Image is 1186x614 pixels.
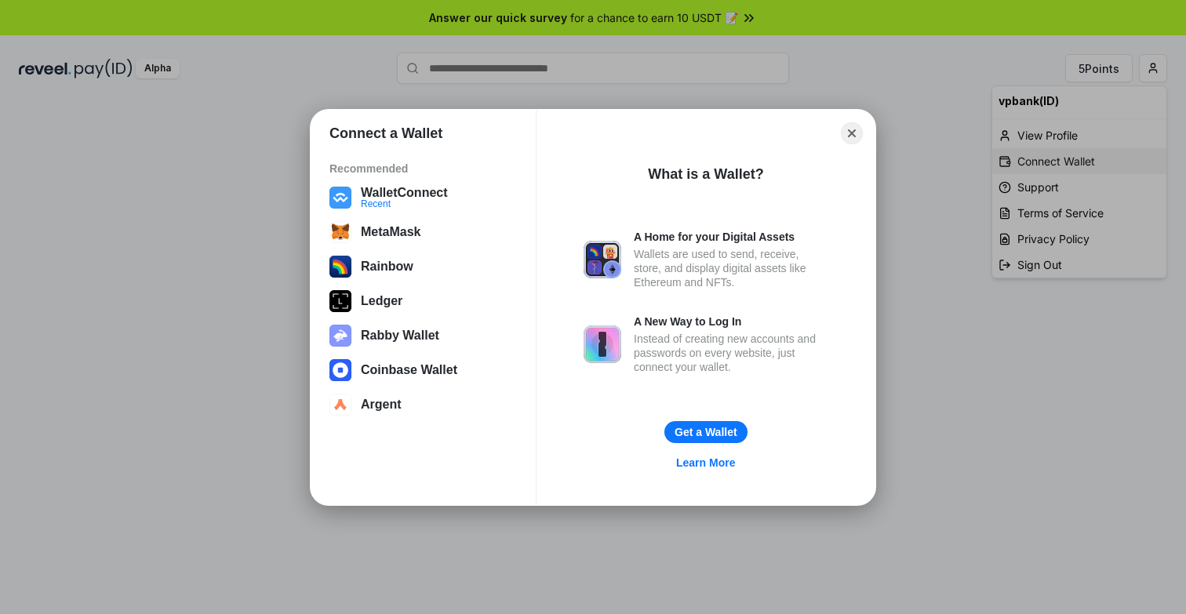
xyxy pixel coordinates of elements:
div: Get a Wallet [675,425,737,439]
div: WalletConnect [361,185,448,199]
img: svg+xml,%3Csvg%20width%3D%22120%22%20height%3D%22120%22%20viewBox%3D%220%200%20120%20120%22%20fil... [329,256,351,278]
div: Wallets are used to send, receive, store, and display digital assets like Ethereum and NFTs. [634,247,828,289]
div: Rabby Wallet [361,329,439,343]
div: Ledger [361,294,402,308]
button: Rainbow [325,251,522,282]
button: WalletConnectRecent [325,182,522,213]
button: Rabby Wallet [325,320,522,351]
div: Coinbase Wallet [361,363,457,377]
div: A Home for your Digital Assets [634,230,828,244]
div: Learn More [676,456,735,470]
div: Instead of creating new accounts and passwords on every website, just connect your wallet. [634,332,828,374]
img: svg+xml,%3Csvg%20xmlns%3D%22http%3A%2F%2Fwww.w3.org%2F2000%2Fsvg%22%20fill%3D%22none%22%20viewBox... [584,241,621,278]
img: svg+xml,%3Csvg%20width%3D%2228%22%20height%3D%2228%22%20viewBox%3D%220%200%2028%2028%22%20fill%3D... [329,359,351,381]
div: What is a Wallet? [648,165,763,183]
h1: Connect a Wallet [329,124,442,143]
div: Argent [361,398,402,412]
img: svg+xml,%3Csvg%20xmlns%3D%22http%3A%2F%2Fwww.w3.org%2F2000%2Fsvg%22%20width%3D%2228%22%20height%3... [329,290,351,312]
div: A New Way to Log In [634,314,828,329]
img: svg+xml,%3Csvg%20width%3D%2228%22%20height%3D%2228%22%20viewBox%3D%220%200%2028%2028%22%20fill%3D... [329,394,351,416]
div: Recent [361,198,448,208]
button: Argent [325,389,522,420]
div: Recommended [329,162,517,176]
img: svg+xml,%3Csvg%20width%3D%2228%22%20height%3D%2228%22%20viewBox%3D%220%200%2028%2028%22%20fill%3D... [329,187,351,209]
button: MetaMask [325,216,522,248]
button: Get a Wallet [664,421,748,443]
div: Rainbow [361,260,413,274]
a: Learn More [667,452,744,473]
button: Coinbase Wallet [325,354,522,386]
button: Close [841,122,863,144]
img: svg+xml,%3Csvg%20width%3D%2228%22%20height%3D%2228%22%20viewBox%3D%220%200%2028%2028%22%20fill%3D... [329,221,351,243]
img: svg+xml,%3Csvg%20xmlns%3D%22http%3A%2F%2Fwww.w3.org%2F2000%2Fsvg%22%20fill%3D%22none%22%20viewBox... [584,325,621,363]
img: svg+xml,%3Csvg%20xmlns%3D%22http%3A%2F%2Fwww.w3.org%2F2000%2Fsvg%22%20fill%3D%22none%22%20viewBox... [329,325,351,347]
button: Ledger [325,285,522,317]
div: MetaMask [361,225,420,239]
